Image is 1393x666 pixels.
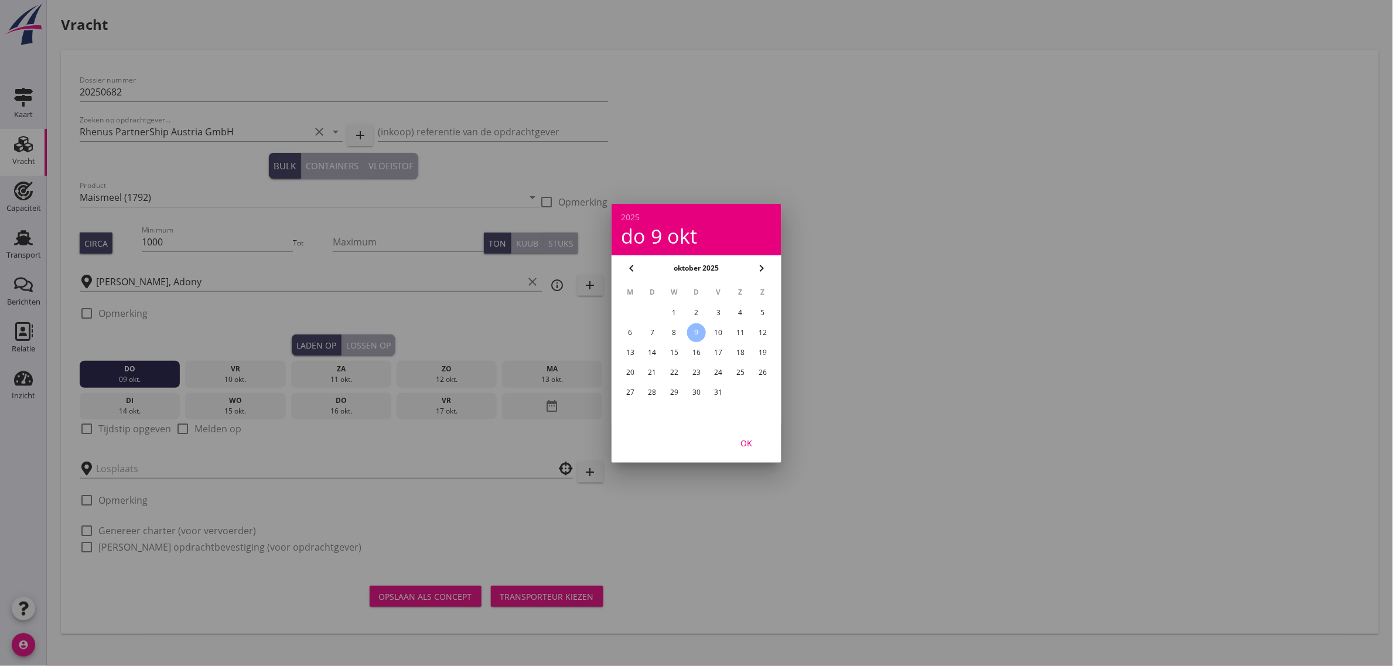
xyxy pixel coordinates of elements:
button: 5 [753,303,772,322]
button: 10 [709,323,728,342]
i: chevron_left [624,261,639,275]
button: 9 [687,323,706,342]
button: 14 [643,343,662,362]
button: 27 [621,383,640,402]
button: 23 [687,363,706,382]
button: 21 [643,363,662,382]
button: 24 [709,363,728,382]
button: OK [721,432,772,453]
i: chevron_right [754,261,769,275]
th: Z [730,282,752,302]
button: 31 [709,383,728,402]
button: 25 [731,363,750,382]
button: 20 [621,363,640,382]
th: V [708,282,729,302]
button: 11 [731,323,750,342]
button: 6 [621,323,640,342]
button: 22 [665,363,684,382]
div: 2025 [621,213,772,221]
button: 4 [731,303,750,322]
th: W [664,282,685,302]
button: 16 [687,343,706,362]
button: 12 [753,323,772,342]
button: 15 [665,343,684,362]
th: M [620,282,641,302]
button: oktober 2025 [671,259,723,277]
button: 18 [731,343,750,362]
button: 1 [665,303,684,322]
th: D [686,282,707,302]
button: 28 [643,383,662,402]
button: 7 [643,323,662,342]
button: 8 [665,323,684,342]
div: do 9 okt [621,226,772,246]
button: 30 [687,383,706,402]
button: 26 [753,363,772,382]
div: OK [730,436,763,449]
th: Z [752,282,773,302]
button: 17 [709,343,728,362]
button: 3 [709,303,728,322]
button: 19 [753,343,772,362]
button: 29 [665,383,684,402]
button: 2 [687,303,706,322]
button: 13 [621,343,640,362]
th: D [642,282,663,302]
